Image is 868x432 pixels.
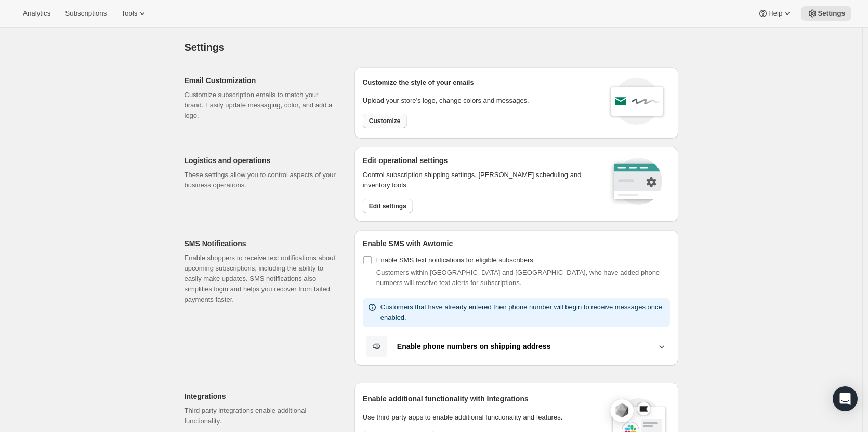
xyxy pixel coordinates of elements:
[185,75,338,86] h2: Email Customization
[397,342,551,350] b: Enable phone numbers on shipping address
[185,391,338,401] h2: Integrations
[185,406,338,426] p: Third party integrations enable additional functionality.
[363,96,529,106] p: Upload your store’s logo, change colors and messages.
[369,202,406,210] span: Edit settings
[768,9,782,18] span: Help
[185,170,338,191] p: These settings allow you to control aspects of your business operations.
[363,199,413,213] button: Edit settings
[833,386,858,411] div: Open Intercom Messenger
[369,117,401,125] span: Customize
[801,6,851,21] button: Settings
[185,238,338,249] h2: SMS Notifications
[185,90,338,121] p: Customize subscription emails to match your brand. Easily update messaging, color, and add a logo.
[185,253,338,305] p: Enable shoppers to receive text notifications about upcoming subscriptions, including the ability...
[17,6,57,21] button: Analytics
[752,6,799,21] button: Help
[121,9,137,18] span: Tools
[363,114,407,128] button: Customize
[363,335,670,357] button: Enable phone numbers on shipping address
[23,9,50,18] span: Analytics
[65,9,107,18] span: Subscriptions
[376,256,533,264] span: Enable SMS text notifications for eligible subscribers
[363,155,595,166] h2: Edit operational settings
[59,6,113,21] button: Subscriptions
[376,268,660,287] span: Customers within [GEOGRAPHIC_DATA] and [GEOGRAPHIC_DATA], who have added phone numbers will recei...
[363,394,600,404] h2: Enable additional functionality with Integrations
[185,42,225,53] span: Settings
[115,6,154,21] button: Tools
[185,155,338,166] h2: Logistics and operations
[380,302,666,323] p: Customers that have already entered their phone number will begin to receive messages once enabled.
[363,170,595,191] p: Control subscription shipping settings, [PERSON_NAME] scheduling and inventory tools.
[363,238,670,249] h2: Enable SMS with Awtomic
[818,9,845,18] span: Settings
[363,412,600,423] p: Use third party apps to enable additional functionality and features.
[363,77,474,88] p: Customize the style of your emails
